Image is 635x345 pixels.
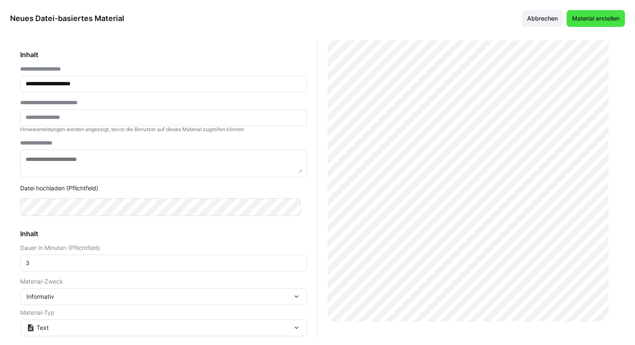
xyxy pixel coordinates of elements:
[526,14,559,23] span: Abbrechen
[25,259,302,267] input: Bitte gib eine positive Zahl ein
[20,126,307,133] p: Hinweismeldungen werden angezeigt, bevor die Benutzer auf dieses Material zugreifen können
[26,292,54,301] span: Informativ
[522,10,563,27] button: Abbrechen
[10,13,124,23] h3: Neues Datei-basiertes Material
[37,324,49,332] span: Text
[20,50,307,59] h4: Inhalt
[20,309,55,316] span: Material-Typ
[20,245,100,251] span: Dauer in Minuten (Pflichtfeld)
[20,229,307,238] h4: Inhalt
[567,10,625,27] button: Material erstellen
[571,14,621,23] span: Material erstellen
[20,278,63,285] span: Material-Zweck
[20,184,307,192] p: Datei hochladen (Pflichtfeld)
